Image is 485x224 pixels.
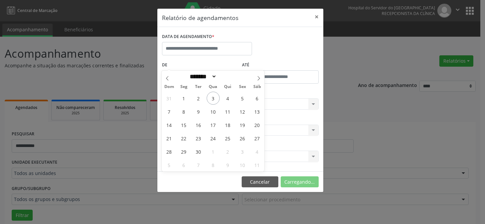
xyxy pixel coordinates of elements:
input: Year [217,73,239,80]
span: Setembro 5, 2025 [236,92,249,105]
span: Ter [191,85,206,89]
span: Setembro 23, 2025 [192,132,205,145]
span: Outubro 7, 2025 [192,158,205,171]
span: Outubro 4, 2025 [250,145,263,158]
span: Seg [176,85,191,89]
span: Setembro 20, 2025 [250,118,263,131]
span: Setembro 21, 2025 [163,132,176,145]
span: Setembro 1, 2025 [177,92,190,105]
span: Setembro 12, 2025 [236,105,249,118]
span: Outubro 3, 2025 [236,145,249,158]
span: Outubro 6, 2025 [177,158,190,171]
span: Setembro 14, 2025 [163,118,176,131]
label: ATÉ [242,60,319,70]
label: DATA DE AGENDAMENTO [162,32,214,42]
span: Qui [220,85,235,89]
span: Setembro 25, 2025 [221,132,234,145]
span: Setembro 9, 2025 [192,105,205,118]
span: Sex [235,85,250,89]
span: Setembro 30, 2025 [192,145,205,158]
span: Setembro 26, 2025 [236,132,249,145]
span: Setembro 13, 2025 [250,105,263,118]
span: Setembro 3, 2025 [207,92,220,105]
span: Setembro 7, 2025 [163,105,176,118]
span: Outubro 11, 2025 [250,158,263,171]
span: Setembro 6, 2025 [250,92,263,105]
button: Cancelar [242,176,278,188]
span: Setembro 4, 2025 [221,92,234,105]
span: Setembro 22, 2025 [177,132,190,145]
span: Outubro 5, 2025 [163,158,176,171]
span: Setembro 15, 2025 [177,118,190,131]
span: Setembro 27, 2025 [250,132,263,145]
span: Setembro 8, 2025 [177,105,190,118]
span: Setembro 29, 2025 [177,145,190,158]
span: Setembro 10, 2025 [207,105,220,118]
span: Setembro 2, 2025 [192,92,205,105]
button: Carregando... [281,176,319,188]
span: Setembro 17, 2025 [207,118,220,131]
span: Setembro 19, 2025 [236,118,249,131]
span: Outubro 10, 2025 [236,158,249,171]
span: Sáb [250,85,264,89]
span: Setembro 28, 2025 [163,145,176,158]
span: Agosto 31, 2025 [163,92,176,105]
span: Outubro 2, 2025 [221,145,234,158]
span: Qua [206,85,220,89]
span: Dom [162,85,176,89]
span: Setembro 24, 2025 [207,132,220,145]
span: Setembro 16, 2025 [192,118,205,131]
span: Outubro 9, 2025 [221,158,234,171]
span: Setembro 11, 2025 [221,105,234,118]
label: De [162,60,239,70]
h5: Relatório de agendamentos [162,13,238,22]
span: Setembro 18, 2025 [221,118,234,131]
span: Outubro 8, 2025 [207,158,220,171]
span: Outubro 1, 2025 [207,145,220,158]
button: Close [310,9,323,25]
select: Month [187,73,217,80]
